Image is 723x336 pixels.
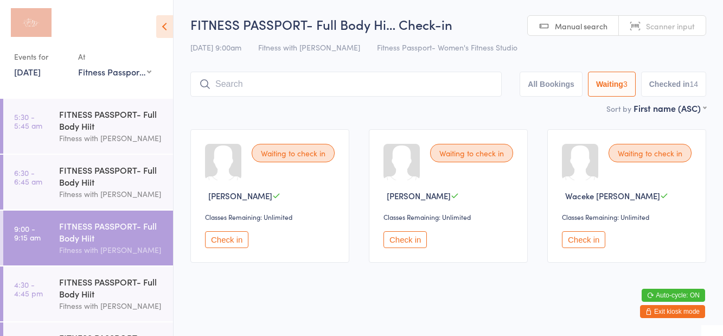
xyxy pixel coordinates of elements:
h2: FITNESS PASSPORT- Full Body Hi… Check-in [190,15,706,33]
div: Fitness with [PERSON_NAME] [59,300,164,312]
span: Fitness Passport- Women's Fitness Studio [377,42,517,53]
input: Search [190,72,502,97]
div: Fitness with [PERSON_NAME] [59,132,164,144]
button: Checked in14 [641,72,706,97]
div: Waiting to check in [609,144,692,162]
button: Check in [205,231,248,248]
span: [PERSON_NAME] [208,190,272,201]
button: Check in [562,231,605,248]
div: FITNESS PASSPORT- Full Body Hiit [59,108,164,132]
button: Exit kiosk mode [640,305,705,318]
div: Waiting to check in [430,144,513,162]
span: Fitness with [PERSON_NAME] [258,42,360,53]
button: All Bookings [520,72,583,97]
div: Events for [14,48,67,66]
span: Scanner input [646,21,695,31]
label: Sort by [606,103,631,114]
span: [PERSON_NAME] [387,190,451,201]
div: 14 [689,80,698,88]
div: First name (ASC) [634,102,706,114]
div: FITNESS PASSPORT- Full Body Hiit [59,164,164,188]
div: Classes Remaining: Unlimited [562,212,695,221]
div: Classes Remaining: Unlimited [383,212,516,221]
span: Manual search [555,21,607,31]
button: Waiting3 [588,72,636,97]
div: Waiting to check in [252,144,335,162]
div: Classes Remaining: Unlimited [205,212,338,221]
time: 9:00 - 9:15 am [14,224,41,242]
button: Auto-cycle: ON [642,289,705,302]
time: 5:30 - 5:45 am [14,112,42,130]
a: 6:30 -6:45 amFITNESS PASSPORT- Full Body HiitFitness with [PERSON_NAME] [3,155,173,210]
img: Fitness with Zoe [11,8,52,37]
span: [DATE] 9:00am [190,42,241,53]
div: FITNESS PASSPORT- Full Body Hiit [59,220,164,244]
time: 4:30 - 4:45 pm [14,280,43,297]
time: 6:30 - 6:45 am [14,168,42,186]
a: [DATE] [14,66,41,78]
div: 3 [623,80,628,88]
div: Fitness with [PERSON_NAME] [59,188,164,200]
a: 9:00 -9:15 amFITNESS PASSPORT- Full Body HiitFitness with [PERSON_NAME] [3,211,173,265]
a: 5:30 -5:45 amFITNESS PASSPORT- Full Body HiitFitness with [PERSON_NAME] [3,99,173,154]
div: Fitness Passport- Women's Fitness Studio [78,66,151,78]
div: At [78,48,151,66]
button: Check in [383,231,427,248]
span: Waceke [PERSON_NAME] [565,190,660,201]
a: 4:30 -4:45 pmFITNESS PASSPORT- Full Body HiitFitness with [PERSON_NAME] [3,267,173,321]
div: FITNESS PASSPORT- Full Body Hiit [59,276,164,300]
div: Fitness with [PERSON_NAME] [59,244,164,256]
